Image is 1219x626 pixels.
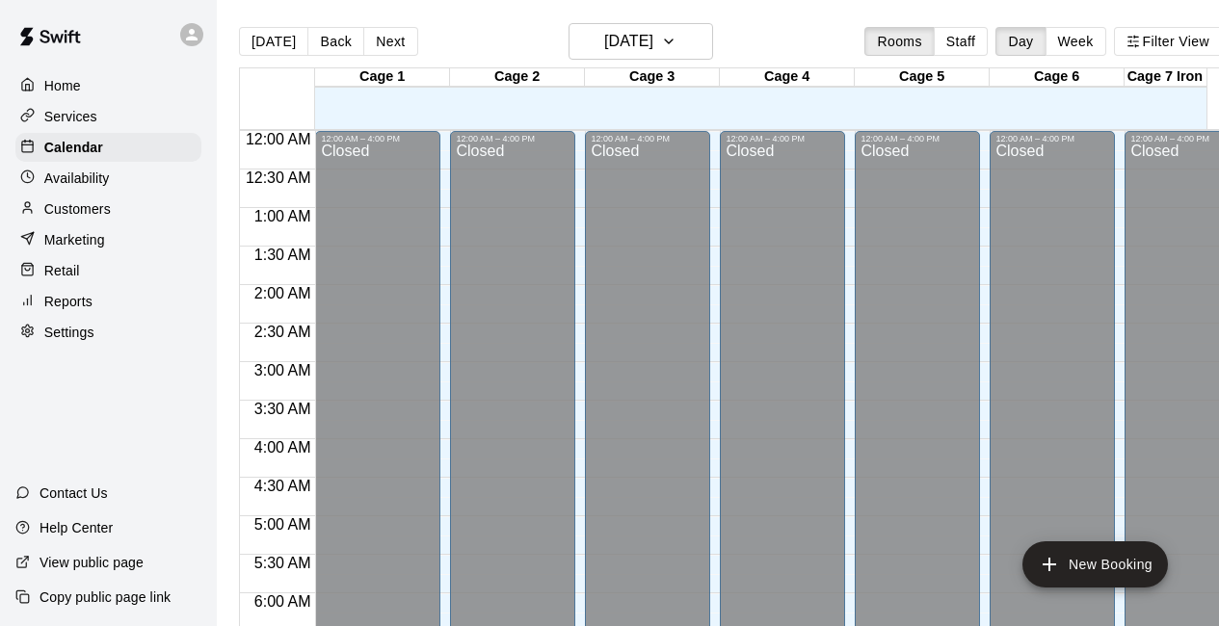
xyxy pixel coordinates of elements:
button: Back [307,27,364,56]
button: [DATE] [569,23,713,60]
p: Help Center [40,518,113,537]
button: add [1022,541,1168,587]
p: View public page [40,553,144,572]
span: 6:00 AM [250,593,316,610]
div: Cage 2 [450,68,585,87]
button: Week [1046,27,1106,56]
span: 3:30 AM [250,401,316,417]
p: Home [44,76,81,95]
div: 12:00 AM – 4:00 PM [591,134,704,143]
a: Services [15,102,201,131]
span: 5:00 AM [250,516,316,533]
span: 4:30 AM [250,478,316,494]
p: Reports [44,292,93,311]
div: Cage 4 [720,68,855,87]
button: Next [363,27,417,56]
div: 12:00 AM – 4:00 PM [995,134,1109,143]
span: 2:30 AM [250,324,316,340]
button: Day [995,27,1046,56]
a: Availability [15,164,201,193]
div: Cage 1 [315,68,450,87]
a: Marketing [15,225,201,254]
p: Copy public page link [40,587,171,607]
div: Cage 6 [990,68,1125,87]
div: Cage 5 [855,68,990,87]
button: Rooms [864,27,934,56]
span: 12:00 AM [241,131,316,147]
a: Customers [15,195,201,223]
span: 1:30 AM [250,247,316,263]
span: 4:00 AM [250,439,316,456]
button: [DATE] [239,27,308,56]
p: Contact Us [40,483,108,503]
h6: [DATE] [604,28,653,55]
p: Customers [44,199,111,219]
span: 1:00 AM [250,208,316,224]
div: 12:00 AM – 4:00 PM [861,134,974,143]
p: Availability [44,169,110,188]
div: Cage 3 [585,68,720,87]
p: Retail [44,261,80,280]
p: Services [44,107,97,126]
button: Staff [934,27,989,56]
span: 2:00 AM [250,285,316,301]
span: 3:00 AM [250,362,316,378]
a: Home [15,71,201,100]
p: Settings [44,323,94,342]
a: Reports [15,287,201,316]
p: Calendar [44,138,103,157]
span: 12:30 AM [241,170,316,186]
div: 12:00 AM – 4:00 PM [726,134,839,143]
div: 12:00 AM – 4:00 PM [456,134,570,143]
a: Retail [15,256,201,285]
a: Settings [15,318,201,347]
span: 5:30 AM [250,555,316,571]
a: Calendar [15,133,201,162]
p: Marketing [44,230,105,249]
div: 12:00 AM – 4:00 PM [321,134,435,143]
